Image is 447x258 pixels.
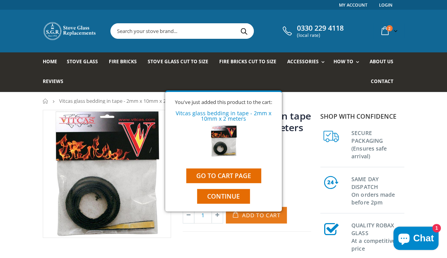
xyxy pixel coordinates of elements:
a: Reviews [43,72,69,92]
span: Continue [207,192,240,201]
span: Home [43,58,57,65]
span: Reviews [43,78,63,85]
button: Search [235,24,253,38]
a: About us [370,52,399,72]
h3: QUALITY ROBAX GLASS At a competitive price [351,220,404,253]
span: Vitcas glass bedding in tape - 2mm x 10mm x 2 meters [59,97,183,104]
span: Add to Cart [242,211,281,219]
a: Accessories [287,52,328,72]
span: Fire Bricks [109,58,137,65]
img: Vitcas glass bedding in tape - 2mm x 10mm x 2 meters [208,125,239,157]
a: Home [43,52,63,72]
button: Continue [197,189,250,204]
input: Search your stove brand... [111,24,325,38]
a: Home [43,99,49,104]
div: You've just added this product to the cart: [171,100,276,105]
a: 2 [378,23,399,38]
a: Stove Glass Cut To Size [148,52,214,72]
h3: SAME DAY DISPATCH On orders made before 2pm [351,174,404,206]
a: Vitcas glass bedding in tape - 2mm x 10mm x 2 meters [176,109,271,122]
a: Fire Bricks Cut To Size [219,52,282,72]
a: How To [334,52,363,72]
a: Contact [371,72,399,92]
inbox-online-store-chat: Shopify online store chat [391,227,441,252]
span: Stove Glass [67,58,98,65]
span: 2 [386,25,393,31]
a: Fire Bricks [109,52,143,72]
a: Go to cart page [186,168,261,183]
span: How To [334,58,353,65]
img: Stove Glass Replacement [43,21,97,41]
span: Fire Bricks Cut To Size [219,58,276,65]
p: Shop with confidence [320,112,404,121]
a: Stove Glass [67,52,104,72]
h3: SECURE PACKAGING (Ensures safe arrival) [351,128,404,160]
button: Add to Cart [226,207,287,223]
img: vitcas-stove-tape-self-adhesive-black_800x_crop_center.jpg [43,110,171,237]
span: Contact [371,78,393,85]
span: About us [370,58,393,65]
span: Accessories [287,58,319,65]
span: Stove Glass Cut To Size [148,58,208,65]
